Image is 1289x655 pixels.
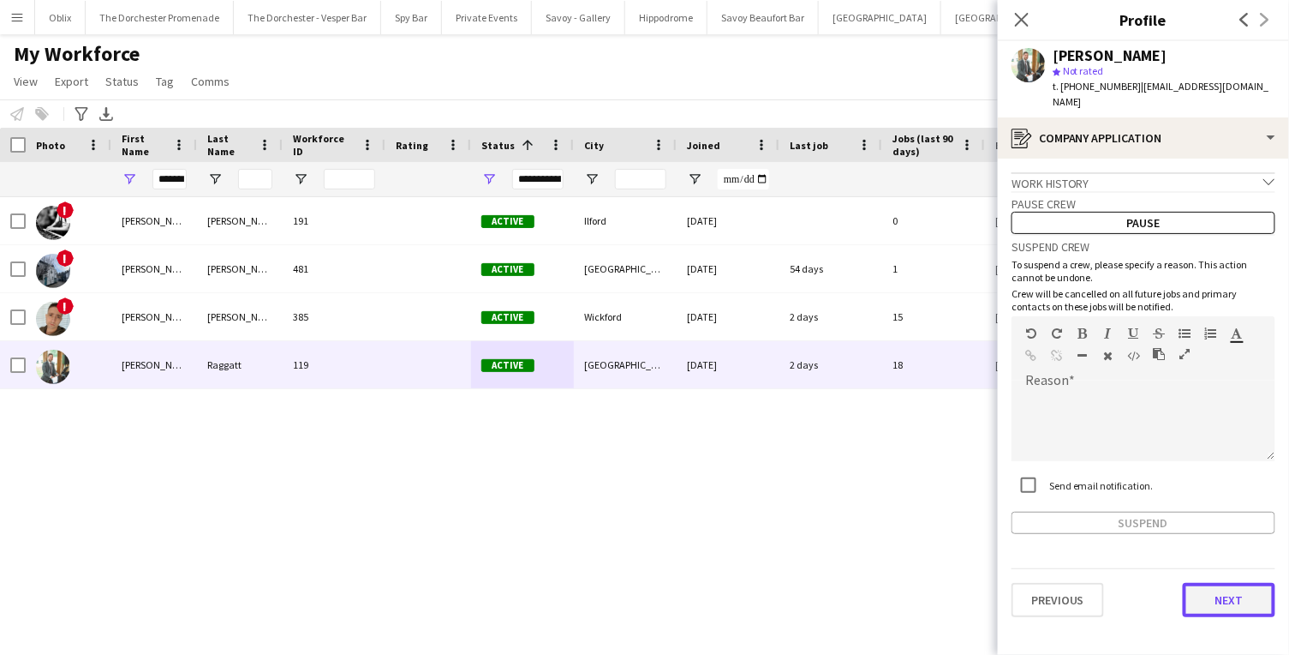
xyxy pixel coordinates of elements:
button: Fullscreen [1179,347,1191,361]
div: 385 [283,293,385,340]
app-action-btn: Advanced filters [71,104,92,124]
button: [GEOGRAPHIC_DATA] [941,1,1064,34]
img: Michael Davies [36,254,70,288]
button: Private Events [442,1,532,34]
span: Jobs (last 90 days) [892,132,954,158]
button: Undo [1025,327,1037,340]
img: Michael Chang [36,206,70,240]
button: Open Filter Menu [687,171,702,187]
div: [PERSON_NAME] [197,245,283,292]
span: Workforce ID [293,132,355,158]
div: [DATE] [677,197,779,244]
span: ! [57,201,74,219]
button: Savoy Beaufort Bar [707,1,819,34]
div: Ilford [574,197,677,244]
div: Wickford [574,293,677,340]
button: Next [1183,583,1275,617]
div: [PERSON_NAME] [111,341,197,388]
input: Workforce ID Filter Input [324,169,375,189]
div: Work history [1012,172,1275,191]
div: [PERSON_NAME] [111,197,197,244]
div: 18 [882,341,985,388]
span: Active [481,263,534,276]
div: [PERSON_NAME] [197,293,283,340]
div: [DATE] [677,245,779,292]
div: 1 [882,245,985,292]
div: 119 [283,341,385,388]
span: Status [105,74,139,89]
span: Not rated [1063,64,1104,77]
span: Last job [790,139,828,152]
button: Previous [1012,583,1104,617]
button: Ordered List [1205,327,1217,340]
button: Horizontal Line [1077,349,1089,363]
span: City [584,139,604,152]
button: Oblix [35,1,86,34]
span: Active [481,359,534,372]
button: Redo [1051,327,1063,340]
button: Open Filter Menu [207,171,223,187]
input: City Filter Input [615,169,666,189]
div: [GEOGRAPHIC_DATA] [574,245,677,292]
button: Text Color [1231,327,1243,340]
img: Michael Raggatt [36,350,70,384]
button: Open Filter Menu [995,171,1011,187]
p: Crew will be cancelled on all future jobs and primary contacts on these jobs will be notified. [1012,287,1275,313]
div: [DATE] [677,293,779,340]
div: 191 [283,197,385,244]
div: 2 days [779,293,882,340]
button: Open Filter Menu [584,171,600,187]
div: 2 days [779,341,882,388]
button: Open Filter Menu [122,171,137,187]
button: Unordered List [1179,327,1191,340]
a: View [7,70,45,93]
button: The Dorchester Promenade [86,1,234,34]
a: Tag [149,70,181,93]
div: 15 [882,293,985,340]
button: Hippodrome [625,1,707,34]
button: Bold [1077,327,1089,340]
input: First Name Filter Input [152,169,187,189]
span: Active [481,311,534,324]
button: Open Filter Menu [481,171,497,187]
span: Export [55,74,88,89]
span: Tag [156,74,174,89]
label: Send email notification. [1046,479,1154,492]
a: Comms [184,70,236,93]
h3: Suspend crew [1012,239,1275,255]
button: Pause [1012,212,1275,234]
div: [GEOGRAPHIC_DATA] [574,341,677,388]
div: 54 days [779,245,882,292]
button: Italic [1102,327,1114,340]
span: Last Name [207,132,252,158]
p: To suspend a crew, please specify a reason. This action cannot be undone. [1012,258,1275,284]
div: [PERSON_NAME] [1053,48,1167,63]
div: Company application [998,117,1289,159]
span: My Workforce [14,41,140,67]
button: The Dorchester - Vesper Bar [234,1,381,34]
span: Photo [36,139,65,152]
div: [PERSON_NAME] [111,293,197,340]
div: [PERSON_NAME] [111,245,197,292]
span: t. [PHONE_NUMBER] [1053,80,1142,93]
button: HTML Code [1128,349,1140,363]
span: | [EMAIL_ADDRESS][DOMAIN_NAME] [1053,80,1269,108]
h3: Profile [998,9,1289,31]
span: Comms [191,74,230,89]
button: Clear Formatting [1102,349,1114,363]
div: [DATE] [677,341,779,388]
button: Savoy - Gallery [532,1,625,34]
div: [PERSON_NAME] [197,197,283,244]
button: Paste as plain text [1154,347,1166,361]
button: [GEOGRAPHIC_DATA] [819,1,941,34]
div: Raggatt [197,341,283,388]
input: Last Name Filter Input [238,169,272,189]
app-action-btn: Export XLSX [96,104,116,124]
span: View [14,74,38,89]
span: Status [481,139,515,152]
img: Michael Horner [36,302,70,336]
span: Email [995,139,1023,152]
span: First Name [122,132,166,158]
a: Export [48,70,95,93]
span: Active [481,215,534,228]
